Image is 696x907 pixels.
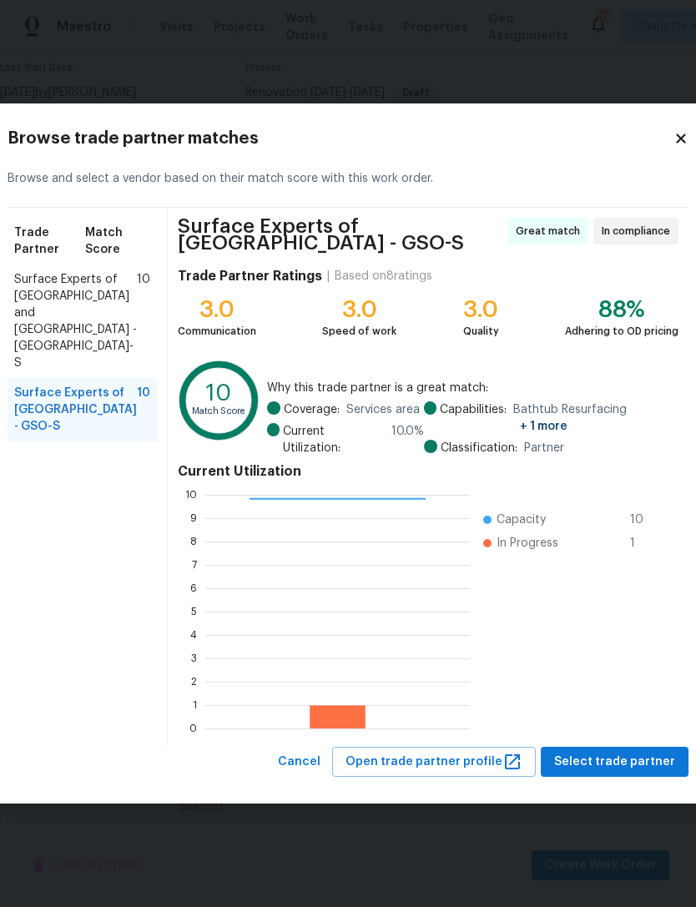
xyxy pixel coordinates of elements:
div: 3.0 [322,301,396,318]
text: 8 [190,536,197,546]
span: 10 [630,511,657,528]
span: Trade Partner [14,224,85,258]
div: 3.0 [463,301,499,318]
span: In Progress [497,535,558,552]
span: 10 [137,271,150,371]
span: Surface Experts of [GEOGRAPHIC_DATA] - GSO-S [14,385,137,435]
text: 10 [206,382,231,405]
text: 1 [193,699,197,709]
span: + 1 more [520,421,567,432]
span: In compliance [602,223,677,239]
text: 7 [192,559,197,569]
button: Open trade partner profile [332,747,536,778]
text: 4 [190,629,197,639]
h4: Current Utilization [178,463,678,480]
span: Coverage: [284,401,340,418]
div: Browse and select a vendor based on their match score with this work order. [8,150,688,208]
div: 88% [565,301,678,318]
h2: Browse trade partner matches [8,130,673,147]
span: Capacity [497,511,546,528]
text: 2 [191,676,197,686]
span: Select trade partner [554,752,675,773]
span: Services area [346,401,420,418]
h4: Trade Partner Ratings [178,268,322,285]
span: Surface Experts of [GEOGRAPHIC_DATA] and [GEOGRAPHIC_DATA] - [GEOGRAPHIC_DATA]-S [14,271,137,371]
span: Surface Experts of [GEOGRAPHIC_DATA] - GSO-S [178,218,502,251]
div: Communication [178,323,256,340]
div: | [322,268,335,285]
div: Adhering to OD pricing [565,323,678,340]
span: Current Utilization: [283,423,384,456]
text: 6 [190,582,197,592]
span: Partner [524,440,564,456]
button: Select trade partner [541,747,688,778]
div: Speed of work [322,323,396,340]
text: 5 [191,606,197,616]
span: Cancel [278,752,320,773]
text: 9 [190,512,197,522]
span: 10 [137,385,150,435]
span: 10.0 % [391,423,424,456]
text: Match Score [192,407,246,416]
span: Why this trade partner is a great match: [267,380,678,396]
span: 1 [630,535,657,552]
text: 0 [189,723,197,733]
div: Quality [463,323,499,340]
button: Cancel [271,747,327,778]
span: Open trade partner profile [345,752,522,773]
div: Based on 8 ratings [335,268,432,285]
span: Match Score [85,224,150,258]
span: Bathtub Resurfacing [513,401,678,435]
span: Capabilities: [440,401,507,435]
text: 10 [185,489,197,499]
div: 3.0 [178,301,256,318]
span: Great match [516,223,587,239]
text: 3 [191,653,197,663]
span: Classification: [441,440,517,456]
